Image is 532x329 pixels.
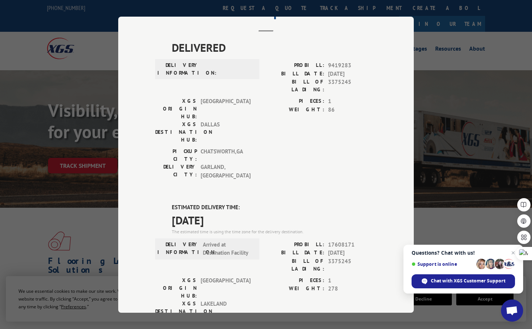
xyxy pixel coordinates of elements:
[509,248,518,257] span: Close chat
[412,250,515,256] span: Questions? Chat with us!
[412,261,474,267] span: Support is online
[155,97,197,121] label: XGS ORIGIN HUB:
[328,78,377,94] span: 3375245
[412,274,515,288] div: Chat with XGS Customer Support
[201,147,250,163] span: CHATSWORTH , GA
[431,278,505,284] span: Chat with XGS Customer Support
[201,276,250,299] span: [GEOGRAPHIC_DATA]
[155,163,197,180] label: DELIVERY CITY:
[266,257,324,272] label: BILL OF LADING:
[266,240,324,249] label: PROBILL:
[328,69,377,78] span: [DATE]
[328,105,377,114] span: 86
[155,147,197,163] label: PICKUP CITY:
[266,285,324,293] label: WEIGHT:
[328,257,377,272] span: 3375245
[266,249,324,257] label: BILL DATE:
[328,61,377,70] span: 9419283
[172,211,377,228] span: [DATE]
[203,240,253,257] span: Arrived at Destination Facility
[266,69,324,78] label: BILL DATE:
[172,228,377,235] div: The estimated time is using the time zone for the delivery destination.
[201,163,250,180] span: GARLAND , [GEOGRAPHIC_DATA]
[155,299,197,323] label: XGS DESTINATION HUB:
[328,97,377,106] span: 1
[155,276,197,299] label: XGS ORIGIN HUB:
[157,240,199,257] label: DELIVERY INFORMATION:
[328,240,377,249] span: 17608171
[201,97,250,121] span: [GEOGRAPHIC_DATA]
[155,7,377,21] h2: Track Shipment
[328,285,377,293] span: 278
[328,276,377,285] span: 1
[266,276,324,285] label: PIECES:
[266,61,324,70] label: PROBILL:
[266,97,324,106] label: PIECES:
[266,105,324,114] label: WEIGHT:
[155,121,197,144] label: XGS DESTINATION HUB:
[201,121,250,144] span: DALLAS
[266,78,324,94] label: BILL OF LADING:
[501,299,523,322] div: Open chat
[157,61,199,77] label: DELIVERY INFORMATION:
[201,299,250,323] span: LAKELAND
[172,39,377,56] span: DELIVERED
[328,249,377,257] span: [DATE]
[172,203,377,212] label: ESTIMATED DELIVERY TIME:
